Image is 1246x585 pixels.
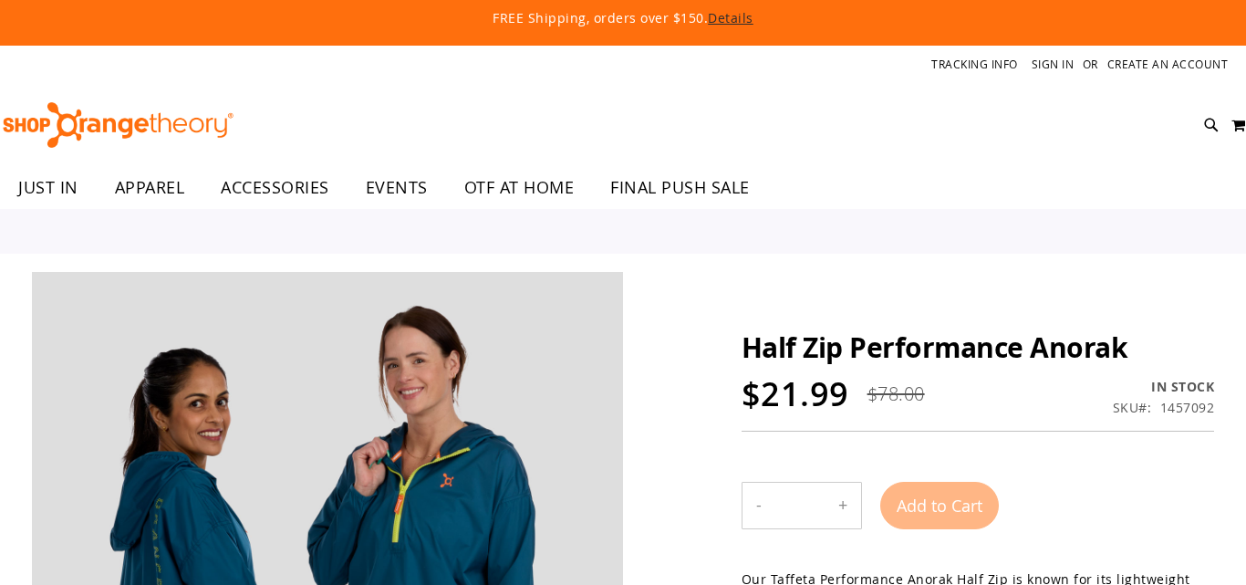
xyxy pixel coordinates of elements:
[775,484,825,528] input: Product quantity
[592,167,768,209] a: FINAL PUSH SALE
[1160,399,1215,417] div: 1457092
[610,167,750,208] span: FINAL PUSH SALE
[742,329,1128,366] span: Half Zip Performance Anorak
[867,381,925,406] span: $78.00
[76,9,1170,27] p: FREE Shipping, orders over $150.
[202,167,348,209] a: ACCESSORIES
[742,483,775,528] button: Decrease product quantity
[221,167,329,208] span: ACCESSORIES
[1113,378,1215,396] div: In stock
[464,167,575,208] span: OTF AT HOME
[446,167,593,209] a: OTF AT HOME
[1107,57,1229,72] a: Create an Account
[1032,57,1075,72] a: Sign In
[366,167,428,208] span: EVENTS
[1113,399,1152,416] strong: SKU
[708,9,753,26] a: Details
[18,167,78,208] span: JUST IN
[348,167,446,209] a: EVENTS
[97,167,203,208] a: APPAREL
[742,371,849,416] span: $21.99
[1113,378,1215,396] div: Availability
[931,57,1018,72] a: Tracking Info
[825,483,861,528] button: Increase product quantity
[115,167,185,208] span: APPAREL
